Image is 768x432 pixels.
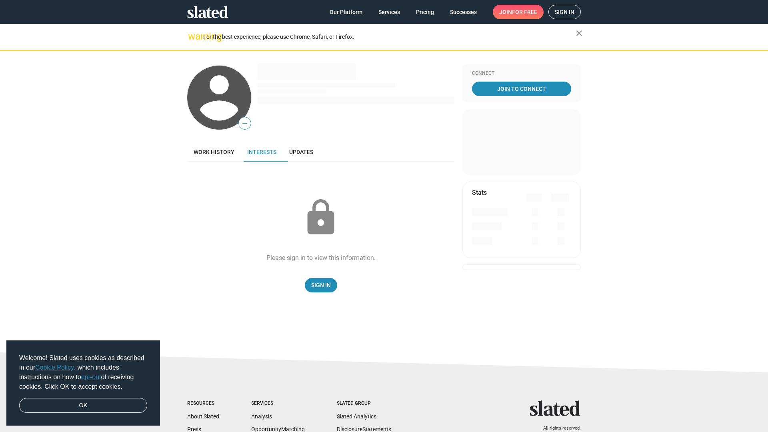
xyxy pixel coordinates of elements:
a: Cookie Policy [35,364,74,371]
div: Services [251,400,305,407]
a: Join To Connect [472,82,571,96]
span: Sign in [555,5,574,19]
div: Please sign in to view this information. [266,254,376,262]
mat-icon: lock [301,198,341,238]
a: Successes [444,5,483,19]
mat-card-title: Stats [472,188,487,197]
a: Pricing [410,5,440,19]
span: Interests [247,149,276,155]
a: Analysis [251,413,272,420]
a: opt-out [81,374,101,380]
a: Our Platform [323,5,369,19]
a: Joinfor free [493,5,544,19]
div: Slated Group [337,400,391,407]
div: cookieconsent [6,340,160,426]
span: Our Platform [330,5,362,19]
a: Slated Analytics [337,413,376,420]
div: For the best experience, please use Chrome, Safari, or Firefox. [203,32,576,42]
a: Updates [283,142,320,162]
div: Resources [187,400,219,407]
a: dismiss cookie message [19,398,147,413]
span: Updates [289,149,313,155]
a: Work history [187,142,241,162]
a: Interests [241,142,283,162]
span: Pricing [416,5,434,19]
mat-icon: close [574,28,584,38]
a: About Slated [187,413,219,420]
span: Services [378,5,400,19]
a: Sign In [305,278,337,292]
span: Successes [450,5,477,19]
span: Welcome! Slated uses cookies as described in our , which includes instructions on how to of recei... [19,353,147,392]
span: Work history [194,149,234,155]
mat-icon: warning [188,32,198,41]
span: for free [512,5,537,19]
span: Join To Connect [474,82,570,96]
span: Join [499,5,537,19]
a: Sign in [548,5,581,19]
a: Services [372,5,406,19]
span: Sign In [311,278,331,292]
span: — [239,118,251,129]
div: Connect [472,70,571,77]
